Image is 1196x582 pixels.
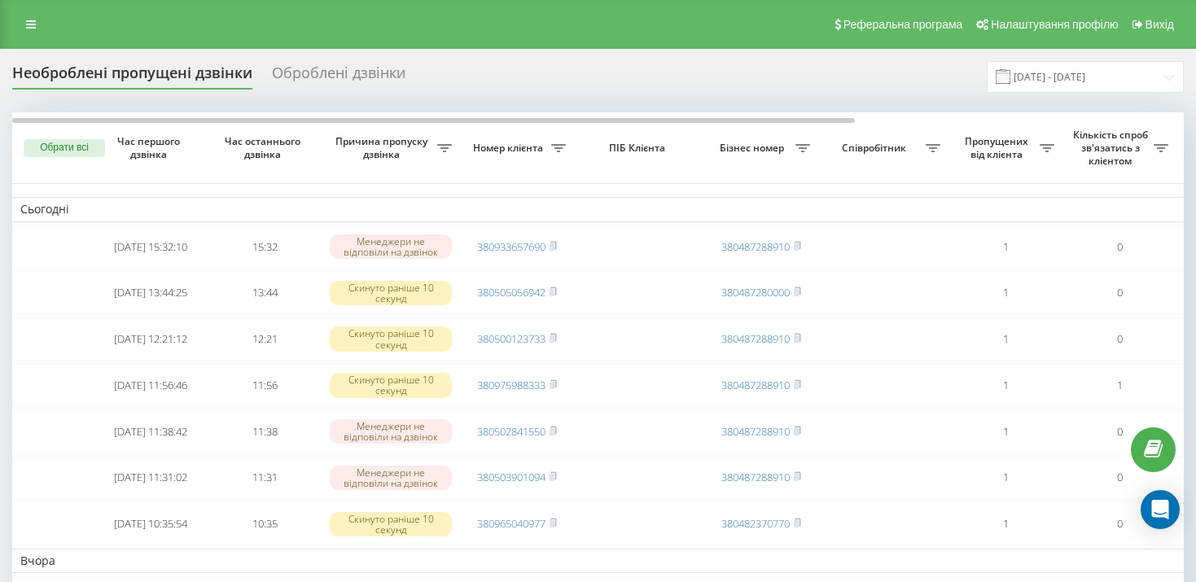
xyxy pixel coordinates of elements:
[477,470,545,484] a: 380503901094
[957,135,1040,160] span: Пропущених від клієнта
[272,64,405,90] div: Оброблені дзвінки
[330,512,452,536] div: Скинуто раніше 10 секунд
[208,410,322,453] td: 11:38
[477,285,545,300] a: 380505056942
[721,470,790,484] a: 380487288910
[24,139,105,157] button: Обрати всі
[94,410,208,453] td: [DATE] 11:38:42
[721,331,790,346] a: 380487288910
[826,142,926,155] span: Співробітник
[94,502,208,545] td: [DATE] 10:35:54
[1062,410,1176,453] td: 0
[208,271,322,314] td: 13:44
[208,502,322,545] td: 10:35
[94,317,208,361] td: [DATE] 12:21:12
[843,18,963,31] span: Реферальна програма
[721,424,790,439] a: 380487288910
[330,281,452,305] div: Скинуто раніше 10 секунд
[948,457,1062,500] td: 1
[1062,502,1176,545] td: 0
[330,326,452,351] div: Скинуто раніше 10 секунд
[721,516,790,531] a: 380482370770
[1141,490,1180,529] div: Открыть Интерком Мессенджер
[94,457,208,500] td: [DATE] 11:31:02
[477,239,545,254] a: 380933657690
[468,142,551,155] span: Номер клієнта
[1146,18,1174,31] span: Вихід
[712,142,795,155] span: Бізнес номер
[330,419,452,444] div: Менеджери не відповіли на дзвінок
[948,317,1062,361] td: 1
[477,424,545,439] a: 380502841550
[948,410,1062,453] td: 1
[1062,271,1176,314] td: 0
[208,457,322,500] td: 11:31
[330,373,452,397] div: Скинуто раніше 10 секунд
[721,378,790,392] a: 380487288910
[477,516,545,531] a: 380965040977
[1071,129,1154,167] span: Кількість спроб зв'язатись з клієнтом
[721,285,790,300] a: 380487280000
[477,378,545,392] a: 380975988333
[94,364,208,407] td: [DATE] 11:56:46
[1062,457,1176,500] td: 0
[1062,364,1176,407] td: 1
[330,466,452,490] div: Менеджери не відповіли на дзвінок
[948,225,1062,269] td: 1
[477,331,545,346] a: 380500123733
[94,271,208,314] td: [DATE] 13:44:25
[588,142,690,155] span: ПІБ Клієнта
[107,135,195,160] span: Час першого дзвінка
[208,364,322,407] td: 11:56
[330,135,437,160] span: Причина пропуску дзвінка
[1062,317,1176,361] td: 0
[948,271,1062,314] td: 1
[721,239,790,254] a: 380487288910
[991,18,1118,31] span: Налаштування профілю
[94,225,208,269] td: [DATE] 15:32:10
[221,135,309,160] span: Час останнього дзвінка
[948,364,1062,407] td: 1
[1062,225,1176,269] td: 0
[948,502,1062,545] td: 1
[330,234,452,259] div: Менеджери не відповіли на дзвінок
[208,317,322,361] td: 12:21
[208,225,322,269] td: 15:32
[12,64,252,90] div: Необроблені пропущені дзвінки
